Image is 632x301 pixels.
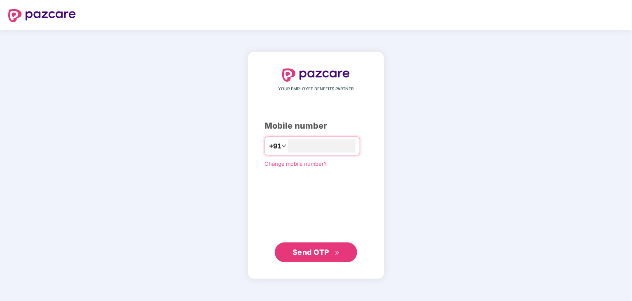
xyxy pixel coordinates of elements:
[282,68,350,82] img: logo
[8,9,76,22] img: logo
[335,250,340,256] span: double-right
[281,143,286,148] span: down
[275,242,357,262] button: Send OTPdouble-right
[265,120,367,132] div: Mobile number
[279,86,354,92] span: YOUR EMPLOYEE BENEFITS PARTNER
[293,248,329,256] span: Send OTP
[265,160,327,167] a: Change mobile number?
[269,141,281,151] span: +91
